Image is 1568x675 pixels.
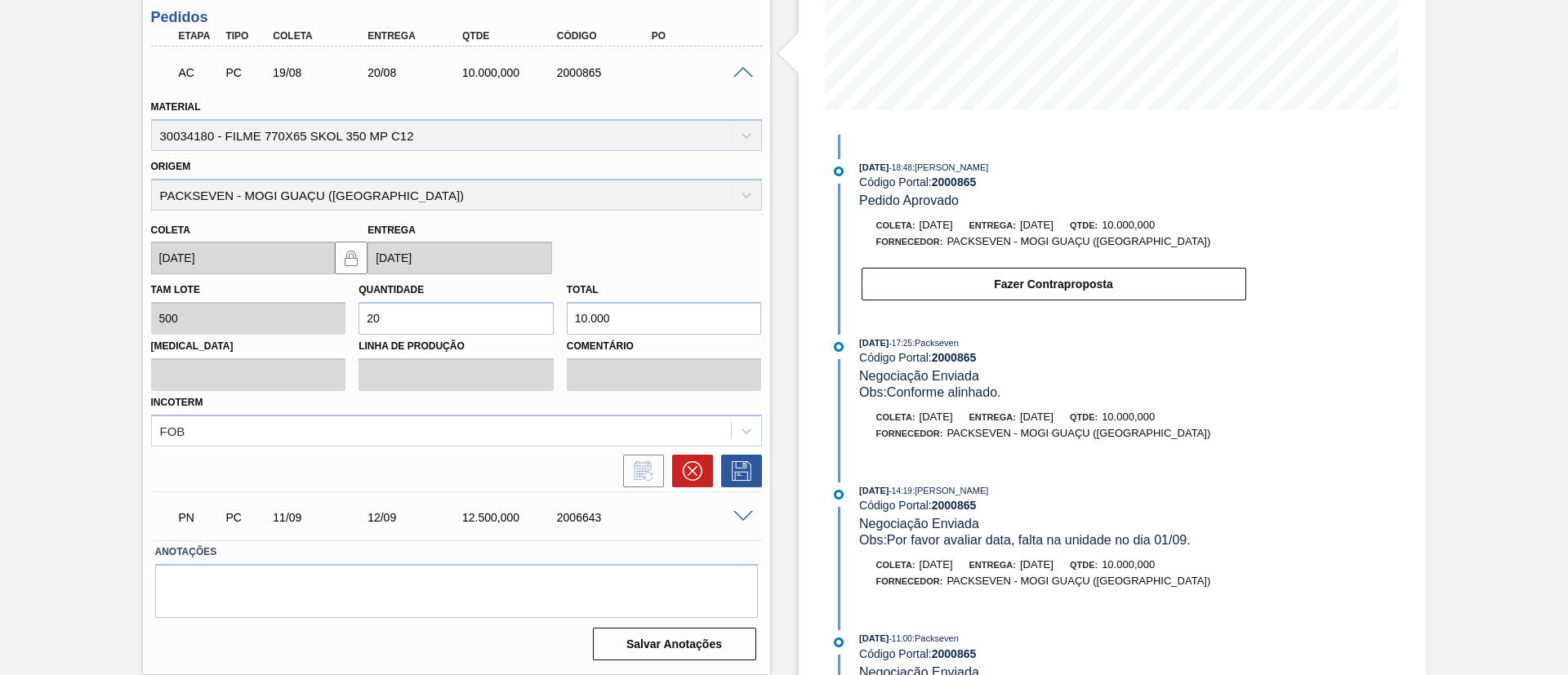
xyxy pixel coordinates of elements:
[615,455,664,487] div: Informar alteração no pedido
[912,486,989,495] span: : [PERSON_NAME]
[920,219,953,231] span: [DATE]
[889,163,912,172] span: - 18:48
[179,511,220,524] p: PN
[664,455,713,487] div: Cancelar pedido
[834,490,844,500] img: atual
[221,511,270,524] div: Pedido de Compra
[834,637,844,647] img: atual
[359,284,424,295] label: Quantidade
[458,30,564,42] div: Qtde
[932,175,977,189] strong: 2000865
[969,220,1016,230] span: Entrega:
[1070,560,1098,570] span: Qtde:
[920,411,953,423] span: [DATE]
[859,193,959,207] span: Pedido Aprovado
[359,335,554,358] label: Linha de Produção
[859,517,979,531] span: Negociação Enviada
[947,235,1210,247] span: PACKSEVEN - MOGI GUAÇU ([GEOGRAPHIC_DATA])
[859,385,1000,399] span: Obs: Conforme alinhado.
[859,499,1247,512] div: Código Portal:
[876,220,915,230] span: Coleta:
[889,486,912,495] span: - 14:19
[1020,558,1053,571] span: [DATE]
[1102,219,1155,231] span: 10.000,000
[269,511,375,524] div: 11/09/2025
[932,647,977,660] strong: 2000865
[862,268,1246,300] button: Fazer Contraproposta
[859,162,889,172] span: [DATE]
[335,242,367,274] button: locked
[932,499,977,512] strong: 2000865
[859,533,1191,547] span: Obs: Por favor avaliar data, falta na unidade no dia 01/09.
[859,647,1247,660] div: Código Portal:
[876,429,943,438] span: Fornecedor:
[859,175,1247,189] div: Código Portal:
[363,30,470,42] div: Entrega
[567,284,599,295] label: Total
[969,560,1016,570] span: Entrega:
[593,628,756,660] button: Salvar Anotações
[221,66,270,79] div: Pedido de Compra
[648,30,754,42] div: PO
[969,412,1016,422] span: Entrega:
[876,576,943,586] span: Fornecedor:
[363,66,470,79] div: 20/08/2025
[932,351,977,364] strong: 2000865
[151,161,191,172] label: Origem
[912,633,959,643] span: : Packseven
[151,101,201,113] label: Material
[269,30,375,42] div: Coleta
[341,248,361,268] img: locked
[151,284,200,295] label: Tam lote
[553,30,659,42] div: Código
[269,66,375,79] div: 19/08/2025
[834,167,844,176] img: atual
[151,335,346,358] label: [MEDICAL_DATA]
[175,30,224,42] div: Etapa
[367,242,552,274] input: dd/mm/yyyy
[912,338,959,348] span: : Packseven
[859,369,979,383] span: Negociação Enviada
[859,351,1247,364] div: Código Portal:
[889,339,912,348] span: - 17:25
[889,634,912,643] span: - 11:00
[859,338,889,348] span: [DATE]
[221,30,270,42] div: Tipo
[859,486,889,495] span: [DATE]
[363,511,470,524] div: 12/09/2025
[553,511,659,524] div: 2006643
[458,511,564,524] div: 12.500,000
[175,500,224,535] div: Pedido em Negociação
[1102,411,1155,423] span: 10.000,000
[876,412,915,422] span: Coleta:
[876,560,915,570] span: Coleta:
[179,66,220,79] p: AC
[834,342,844,352] img: atual
[912,162,989,172] span: : [PERSON_NAME]
[151,9,762,26] h3: Pedidos
[1070,220,1098,230] span: Qtde:
[367,224,416,236] label: Entrega
[567,335,762,358] label: Comentário
[947,427,1210,439] span: PACKSEVEN - MOGI GUAÇU ([GEOGRAPHIC_DATA])
[859,633,889,643] span: [DATE]
[947,575,1210,587] span: PACKSEVEN - MOGI GUAÇU ([GEOGRAPHIC_DATA])
[151,397,203,408] label: Incoterm
[155,540,758,564] label: Anotações
[175,55,224,91] div: Aguardando Composição de Carga
[160,424,185,437] div: FOB
[553,66,659,79] div: 2000865
[151,242,336,274] input: dd/mm/yyyy
[1070,412,1098,422] span: Qtde:
[1020,411,1053,423] span: [DATE]
[1102,558,1155,571] span: 10.000,000
[1020,219,1053,231] span: [DATE]
[876,237,943,246] span: Fornecedor:
[713,455,762,487] div: Salvar Pedido
[920,558,953,571] span: [DATE]
[151,224,190,236] label: Coleta
[458,66,564,79] div: 10.000,000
